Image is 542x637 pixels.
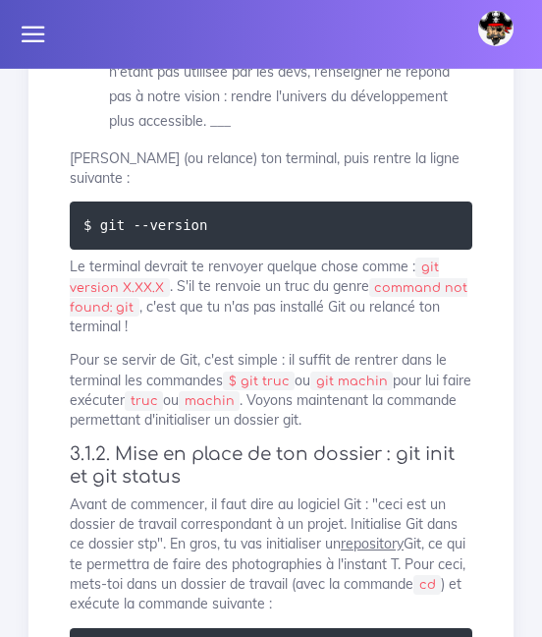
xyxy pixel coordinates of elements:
[70,494,472,614] p: Avant de commencer, il faut dire au logiciel Git : "ceci est un dossier de travail correspondant ...
[70,350,472,430] p: Pour se servir de Git, c'est simple : il suffit de rentrer dans le terminal les commandes ou pour...
[413,575,441,595] code: cd
[341,535,404,552] u: repository
[125,391,163,411] code: truc
[70,278,467,318] code: command not found: git
[70,257,472,336] p: Le terminal devrait te renvoyer quelque chose comme : . S'il te renvoie un truc du genre , c'est ...
[109,11,472,135] li: Le but de cette semaine est de te donner les bases pour comprendre l'univers du développement. La...
[70,148,472,189] p: [PERSON_NAME] (ou relance) ton terminal, puis rentre la ligne suivante :
[223,372,295,391] code: $ git truc
[310,372,393,391] code: git machin
[179,391,240,411] code: machin
[83,214,213,236] code: $ git --version
[70,443,472,487] h4: 3.1.2. Mise en place de ton dossier : git init et git status
[478,11,514,46] img: avatar
[70,258,439,297] code: git version X.XX.X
